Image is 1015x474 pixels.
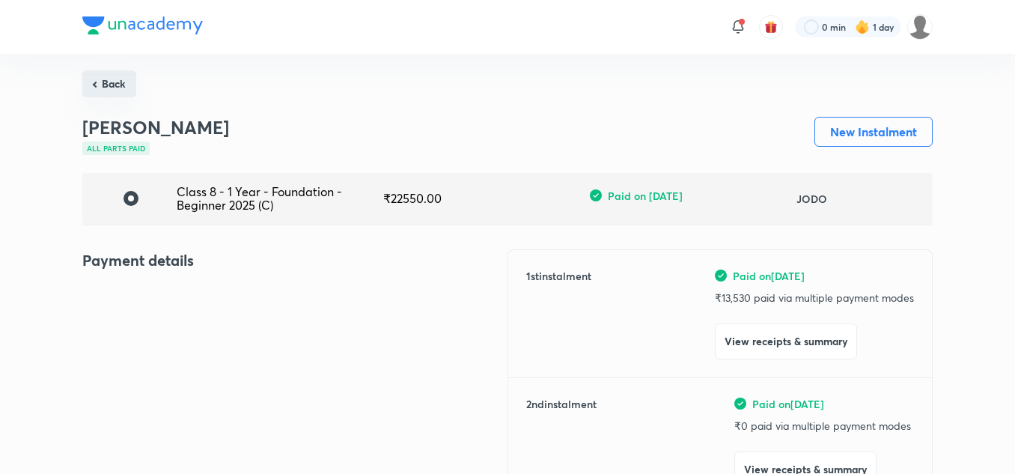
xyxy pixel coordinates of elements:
div: Class 8 - 1 Year - Foundation - Beginner 2025 (C) [177,185,383,213]
span: Paid on [DATE] [733,268,805,284]
img: green-tick [734,398,746,410]
span: Paid on [DATE] [752,396,824,412]
img: green-tick [715,270,727,282]
img: Rahul Kumar [907,14,933,40]
h6: JODO [796,191,827,207]
button: View receipts & summary [715,323,857,359]
h3: [PERSON_NAME] [82,117,229,139]
button: Back [82,70,136,97]
button: New Instalment [814,117,933,147]
span: Paid on [DATE] [608,188,683,204]
div: ₹ 22550.00 [383,192,590,205]
img: Company Logo [82,16,203,34]
p: ₹ 13,530 paid via multiple payment modes [715,290,914,306]
img: avatar [764,20,778,34]
button: avatar [759,15,783,39]
img: streak [855,19,870,34]
img: green-tick [590,189,602,201]
h6: 1 st instalment [526,268,591,359]
h4: Payment details [82,249,507,272]
a: Company Logo [82,16,203,38]
div: All parts paid [82,142,150,155]
p: ₹ 0 paid via multiple payment modes [734,418,914,434]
